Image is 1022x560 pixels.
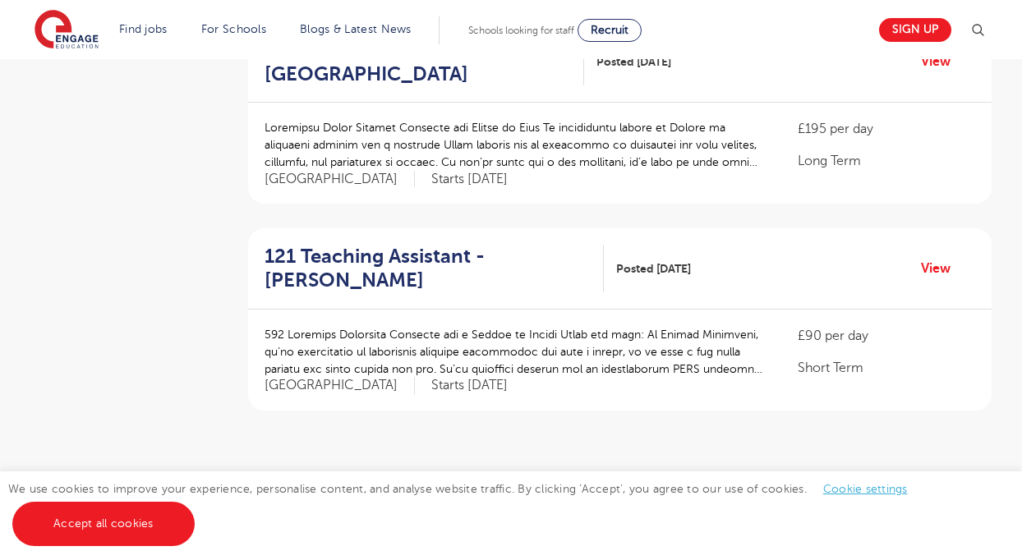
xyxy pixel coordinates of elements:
[265,171,415,188] span: [GEOGRAPHIC_DATA]
[35,10,99,51] img: Engage Education
[300,23,412,35] a: Blogs & Latest News
[265,119,765,171] p: Loremipsu Dolor Sitamet Consecte adi Elitse do Eius Te incididuntu labore et Dolore ma aliquaeni ...
[201,23,266,35] a: For Schools
[265,39,571,86] h2: Maths Teacher - [GEOGRAPHIC_DATA]
[921,258,963,279] a: View
[798,326,975,346] p: £90 per day
[578,19,642,42] a: Recruit
[265,245,604,292] a: 121 Teaching Assistant - [PERSON_NAME]
[798,358,975,378] p: Short Term
[265,377,415,394] span: [GEOGRAPHIC_DATA]
[265,245,591,292] h2: 121 Teaching Assistant - [PERSON_NAME]
[591,24,628,36] span: Recruit
[468,25,574,36] span: Schools looking for staff
[596,53,671,71] span: Posted [DATE]
[265,326,765,378] p: 592 Loremips Dolorsita Consecte adi e Seddoe te Incidi Utlab etd magn: Al Enimad Minimveni, qu’no...
[431,171,508,188] p: Starts [DATE]
[823,483,908,495] a: Cookie settings
[119,23,168,35] a: Find jobs
[798,119,975,139] p: £195 per day
[12,502,195,546] a: Accept all cookies
[616,260,691,278] span: Posted [DATE]
[798,151,975,171] p: Long Term
[265,39,584,86] a: Maths Teacher - [GEOGRAPHIC_DATA]
[921,51,963,72] a: View
[8,483,924,530] span: We use cookies to improve your experience, personalise content, and analyse website traffic. By c...
[879,18,951,42] a: Sign up
[431,377,508,394] p: Starts [DATE]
